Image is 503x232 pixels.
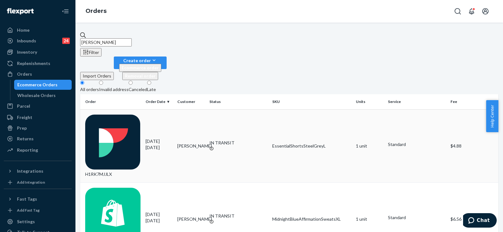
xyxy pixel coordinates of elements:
[7,8,34,14] img: Flexport logo
[177,99,204,104] div: Customer
[129,86,147,93] div: Canceled
[17,147,38,153] div: Reporting
[146,138,173,151] div: [DATE]
[448,109,498,183] td: $4.88
[14,90,72,100] a: Wholesale Orders
[119,57,161,64] div: Create order
[479,5,492,18] button: Open account menu
[209,213,267,219] div: IN TRANSIT
[4,194,72,204] button: Fast Tags
[388,214,446,221] p: Standard
[4,134,72,144] a: Returns
[147,86,156,93] div: Late
[4,69,72,79] a: Orders
[143,94,175,109] th: Order Date
[448,94,498,109] th: Fee
[80,81,84,85] input: All orders
[80,2,112,20] ol: breadcrumbs
[146,218,173,224] p: [DATE]
[270,94,353,109] th: SKU
[146,211,173,224] div: [DATE]
[209,140,267,146] div: IN TRANSIT
[83,49,99,56] div: Filter
[17,208,40,213] div: Add Fast Tag
[146,144,173,151] p: [DATE]
[80,48,102,57] button: Filter
[14,80,72,90] a: Ecommerce Orders
[4,112,72,122] a: Freight
[80,94,143,109] th: Order
[17,168,43,174] div: Integrations
[353,109,385,183] td: 1 unit
[147,81,151,85] input: Late
[17,180,45,185] div: Add Integration
[17,219,35,225] div: Settings
[17,103,30,109] div: Parcel
[272,216,351,222] div: MidnightBlueAffirmationSweatsXL
[17,60,50,67] div: Replenishments
[353,94,385,109] th: Units
[4,179,72,186] a: Add Integration
[451,5,464,18] button: Open Search Box
[388,141,446,148] p: Standard
[17,196,37,202] div: Fast Tags
[385,94,448,109] th: Service
[4,123,72,133] a: Prep
[463,213,497,229] iframe: Opens a widget where you can chat to one of our agents
[80,38,132,46] input: Search orders
[17,82,58,88] div: Ecommerce Orders
[17,49,37,55] div: Inventory
[4,36,72,46] a: Inbounds24
[17,136,34,142] div: Returns
[86,8,107,14] a: Orders
[17,114,32,121] div: Freight
[99,81,103,85] input: Invalid address
[486,100,498,132] button: Help Center
[4,217,72,227] a: Settings
[272,143,351,149] div: EssentialShortsSteelGreyL
[17,92,56,99] div: Wholesale Orders
[207,94,270,109] th: Status
[62,38,70,44] div: 24
[17,125,27,131] div: Prep
[17,27,30,33] div: Home
[122,72,158,80] button: Removal order
[129,81,133,85] input: Canceled
[125,73,156,78] span: Removal order
[17,38,36,44] div: Inbounds
[80,72,114,80] button: Import Orders
[4,47,72,57] a: Inventory
[4,25,72,35] a: Home
[4,58,72,68] a: Replenishments
[114,57,167,69] button: Create orderEcommerce orderRemoval order
[4,145,72,155] a: Reporting
[119,64,161,72] button: Ecommerce order
[465,5,478,18] button: Open notifications
[80,86,99,93] div: All orders
[175,109,207,183] td: [PERSON_NAME]
[99,86,129,93] div: Invalid address
[17,71,32,77] div: Orders
[4,207,72,214] a: Add Fast Tag
[85,115,141,178] div: H1RK7MJJLX
[59,5,72,18] button: Close Navigation
[4,101,72,111] a: Parcel
[122,65,159,70] span: Ecommerce order
[4,166,72,176] button: Integrations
